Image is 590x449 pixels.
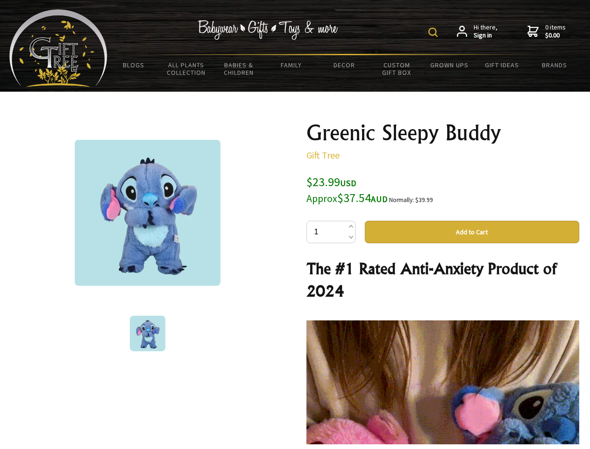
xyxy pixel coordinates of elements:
[198,20,338,40] img: Babywear - Gifts - Toys & more
[306,192,337,205] small: Approx
[474,31,498,40] strong: Sign in
[265,55,318,75] a: Family
[389,196,433,204] small: Normally: $39.99
[528,55,581,75] a: Brands
[306,149,340,161] a: Gift Tree
[365,221,579,243] button: Add to Cart
[423,55,476,75] a: Grown Ups
[545,31,566,40] strong: $0.00
[457,23,498,40] a: Hi there,Sign in
[476,55,528,75] a: Gift Ideas
[370,55,423,82] a: Custom Gift Box
[107,55,160,75] a: BLOGS
[306,174,388,205] span: $23.99 $37.54
[213,55,265,82] a: Babies & Children
[318,55,370,75] a: Decor
[306,259,556,300] strong: The #1 Rated Anti-Anxiety Product of 2024
[545,23,566,40] span: 0 items
[474,23,498,40] span: Hi there,
[306,122,579,144] h1: Greenic Sleepy Buddy
[371,194,388,204] span: AUD
[130,316,165,351] img: Greenic Sleepy Buddy
[9,9,107,87] img: Babyware - Gifts - Toys and more...
[527,23,566,40] a: 0 items$0.00
[75,140,220,286] img: Greenic Sleepy Buddy
[340,178,356,188] span: USD
[428,28,438,37] img: product search
[160,55,213,82] a: All Plants Collection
